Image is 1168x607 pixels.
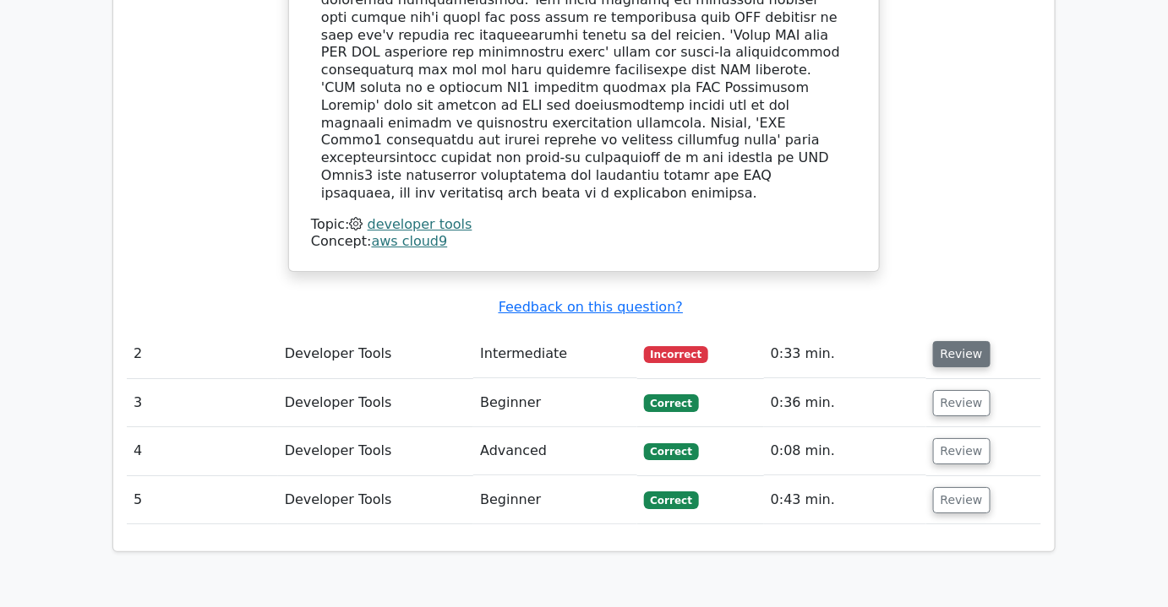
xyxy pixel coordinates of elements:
span: Correct [644,443,699,460]
button: Review [933,390,991,416]
td: Intermediate [473,330,636,378]
td: 2 [127,330,278,378]
td: Developer Tools [278,379,473,427]
td: Beginner [473,379,636,427]
span: Correct [644,394,699,411]
td: Developer Tools [278,330,473,378]
div: Concept: [311,233,857,251]
td: Developer Tools [278,427,473,475]
td: 0:08 min. [764,427,926,475]
button: Review [933,341,991,367]
a: developer tools [368,216,472,232]
button: Review [933,487,991,513]
span: Correct [644,491,699,508]
td: 3 [127,379,278,427]
button: Review [933,438,991,464]
a: Feedback on this question? [499,299,683,315]
td: 0:43 min. [764,476,926,524]
td: Beginner [473,476,636,524]
td: 0:36 min. [764,379,926,427]
td: 0:33 min. [764,330,926,378]
div: Topic: [311,216,857,234]
a: aws cloud9 [372,233,448,249]
td: Advanced [473,427,636,475]
td: 5 [127,476,278,524]
td: 4 [127,427,278,475]
span: Incorrect [644,346,709,363]
td: Developer Tools [278,476,473,524]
